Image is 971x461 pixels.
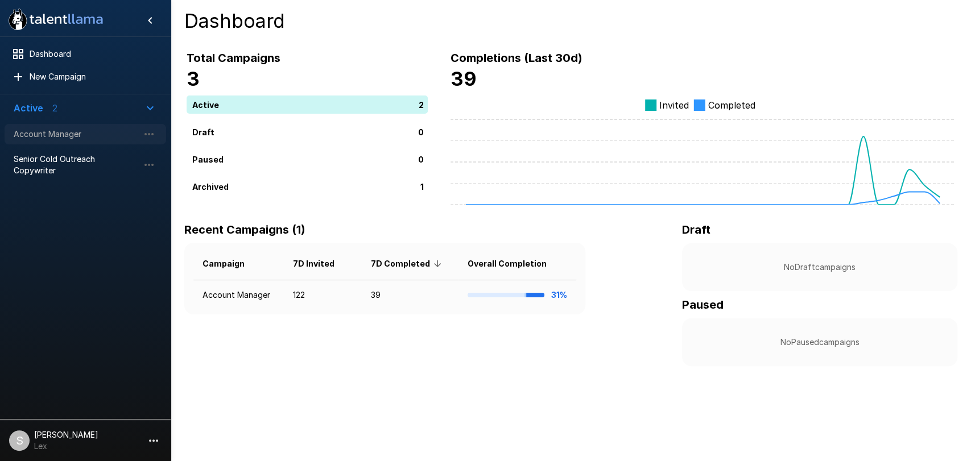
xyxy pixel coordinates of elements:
b: Recent Campaigns (1) [184,223,305,236]
p: 2 [419,98,424,110]
p: 0 [418,126,424,138]
p: 1 [420,180,424,192]
p: 0 [418,153,424,165]
td: 39 [362,280,458,310]
b: Draft [682,223,710,236]
span: 7D Invited [293,257,349,271]
p: No Paused campaigns [700,337,939,348]
td: Account Manager [193,280,284,310]
b: 3 [187,67,200,90]
b: Paused [682,298,724,312]
b: 31% [551,290,567,300]
span: Overall Completion [468,257,561,271]
span: 7D Completed [371,257,445,271]
b: Total Campaigns [187,51,280,65]
td: 122 [284,280,362,310]
b: 39 [451,67,477,90]
span: Campaign [203,257,259,271]
h4: Dashboard [184,9,957,33]
p: No Draft campaigns [700,261,939,273]
b: Completions (Last 30d) [451,51,582,65]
